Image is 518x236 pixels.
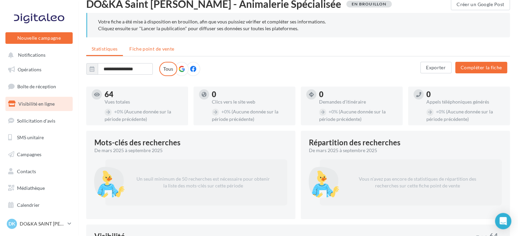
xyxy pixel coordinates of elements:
a: DK DO&KA SAINT [PERSON_NAME] [5,217,73,230]
div: De mars 2025 à septembre 2025 [94,147,282,154]
div: Répartition des recherches [309,139,401,146]
span: + [114,109,117,114]
span: Visibilité en ligne [18,101,55,107]
div: Clics vers le site web [212,99,290,104]
span: Mots-clés des recherches [94,139,181,146]
span: SMS unitaire [17,134,44,140]
span: Notifications [18,52,45,58]
a: Médiathèque [4,181,74,195]
a: Boîte de réception [4,79,74,94]
a: Contacts [4,164,74,179]
div: 0 [426,91,504,98]
span: 0% [329,109,338,114]
span: + [221,109,224,114]
span: (Aucune donnée sur la période précédente) [319,109,386,122]
div: De mars 2025 à septembre 2025 [309,147,496,154]
span: (Aucune donnée sur la période précédente) [105,109,171,122]
span: Campagnes [17,151,41,157]
div: Vues totales [105,99,183,104]
p: DO&KA SAINT [PERSON_NAME] [20,220,65,227]
span: 0% [114,109,123,114]
label: Tous [159,62,177,76]
p: Vous n'avez pas encore de statistiques de répartition des recherches sur cette fiche point de vente [344,170,491,195]
span: Opérations [18,67,41,72]
div: En brouillon [346,1,392,7]
div: Appels téléphoniques générés [426,99,504,104]
div: Demandes d'itinéraire [319,99,397,104]
div: Open Intercom Messenger [495,213,511,229]
span: DK [8,220,15,227]
span: (Aucune donnée sur la période précédente) [426,109,493,122]
span: (Aucune donnée sur la période précédente) [212,109,278,122]
a: Visibilité en ligne [4,97,74,111]
button: Nouvelle campagne [5,32,73,44]
span: Boîte de réception [17,84,56,89]
span: Fiche point de vente [129,46,174,52]
div: 64 [105,91,183,98]
a: Compléter la fiche [452,64,510,70]
span: + [329,109,331,114]
span: Calendrier [17,202,40,208]
a: Calendrier [4,198,74,212]
span: Médiathèque [17,185,45,191]
div: Votre fiche a été mise à disposition en brouillon, afin que vous puissiez vérifier et compléter s... [98,18,499,32]
span: Sollicitation d'avis [17,117,55,123]
span: Contacts [17,168,36,174]
button: Exporter [420,62,451,73]
button: Compléter la fiche [455,62,507,73]
span: + [436,109,439,114]
a: Sollicitation d'avis [4,114,74,128]
a: SMS unitaire [4,130,74,145]
div: 0 [319,91,397,98]
span: 0% [436,109,445,114]
a: Opérations [4,62,74,77]
a: Campagnes [4,147,74,162]
span: 0% [221,109,230,114]
p: Un seuil minimum de 50 recherches est nécessaire pour obtenir la liste des mots-clés sur cette pé... [130,170,276,195]
div: 0 [212,91,290,98]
